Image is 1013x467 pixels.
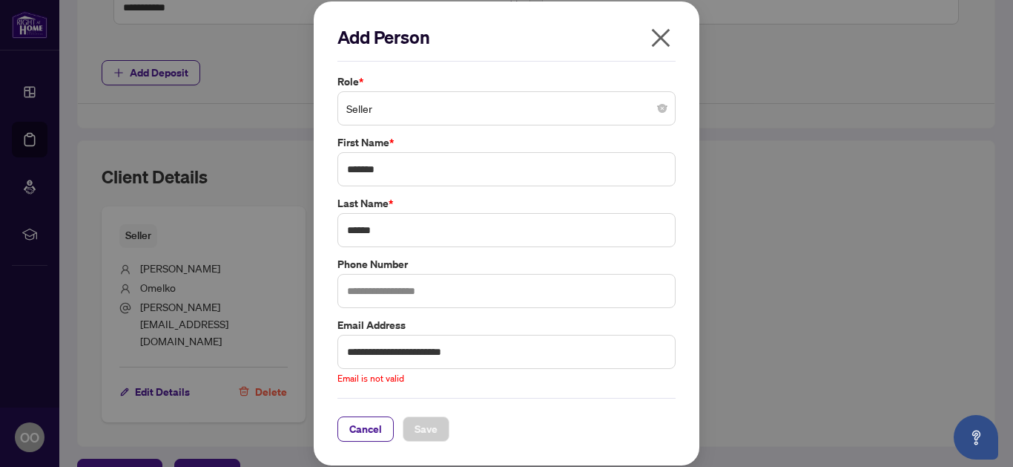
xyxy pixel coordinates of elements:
[337,25,676,49] h2: Add Person
[658,104,667,113] span: close-circle
[337,417,394,442] button: Cancel
[403,417,449,442] button: Save
[954,415,998,460] button: Open asap
[346,94,667,123] span: Seller
[349,417,382,441] span: Cancel
[337,74,676,90] label: Role
[337,317,676,333] label: Email Address
[337,195,676,212] label: Last Name
[649,26,673,50] span: close
[337,134,676,151] label: First Name
[337,373,404,384] span: Email is not valid
[337,256,676,272] label: Phone Number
